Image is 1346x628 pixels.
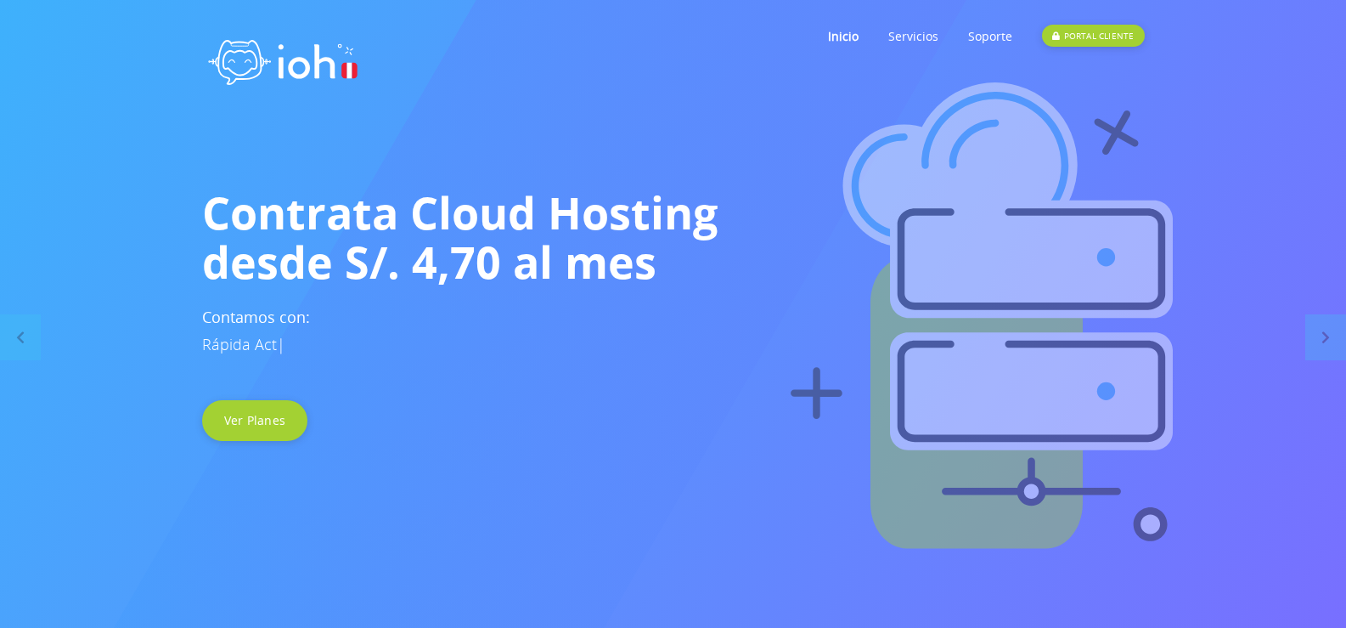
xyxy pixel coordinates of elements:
[202,188,1145,286] h1: Contrata Cloud Hosting desde S/. 4,70 al mes
[202,303,1145,358] h3: Contamos con:
[1042,3,1144,70] a: PORTAL CLIENTE
[1042,25,1144,47] div: PORTAL CLIENTE
[202,21,363,97] img: logo ioh
[277,334,285,354] span: |
[968,3,1012,70] a: Soporte
[828,3,859,70] a: Inicio
[202,400,308,441] a: Ver Planes
[202,334,277,354] span: Rápida Act
[888,3,938,70] a: Servicios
